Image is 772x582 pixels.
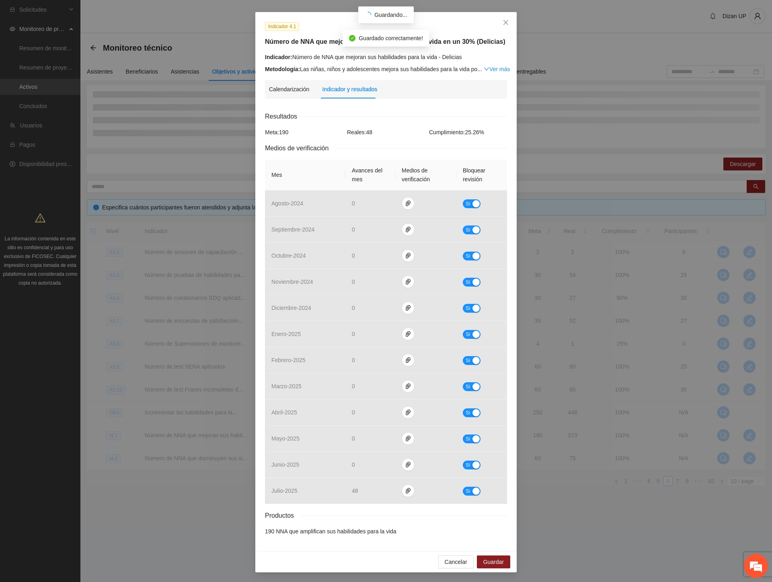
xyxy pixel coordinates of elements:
[402,406,415,419] button: paper-clip
[16,138,107,147] span: [PERSON_NAME], buenas tardes!
[127,244,135,252] span: Enviar mensaje de voz
[271,279,313,285] span: noviembre - 2024
[477,66,482,72] span: ...
[352,383,355,389] span: 0
[265,22,299,31] span: Indicador 4.1
[14,99,143,105] div: Dizán
[352,200,355,207] span: 0
[352,435,355,442] span: 0
[466,225,470,234] span: Sí
[347,129,372,135] span: Reales: 48
[427,128,509,137] div: Cumplimiento: 25.26 %
[352,226,355,233] span: 0
[265,37,507,47] h5: Número de NNA que mejoran sus habilidades para la vida en un 30% (Delicias)
[495,12,517,34] button: Close
[352,331,355,337] span: 0
[271,331,301,337] span: enero - 2025
[265,143,335,153] span: Medios de verificación
[139,244,147,252] span: Adjuntar un archivo
[456,160,507,191] th: Bloquear revisión
[359,35,423,41] span: Guardado correctamente!
[402,488,414,494] span: paper-clip
[402,252,414,259] span: paper-clip
[402,249,415,262] button: paper-clip
[265,510,300,521] span: Productos
[402,458,415,471] button: paper-clip
[271,357,306,363] span: febrero - 2025
[32,182,141,191] span: en el otro chat ya no salían los mensajes
[365,12,371,18] span: loading
[271,435,300,442] span: mayo - 2025
[395,160,456,191] th: Medios de verificación
[26,179,147,195] div: 3:08 PM
[402,223,415,236] button: paper-clip
[466,461,470,469] span: Sí
[265,53,507,61] div: Número de NNA que mejoran sus habilidades para la vida - Delicias
[445,557,467,566] span: Cancelar
[484,66,489,72] span: down
[402,409,414,416] span: paper-clip
[14,172,143,178] div: Dizán
[265,527,507,536] li: 190 NNA que amplifican sus habilidades para la vida
[16,155,86,164] span: ¿En que puedo ayudarte?
[265,111,304,121] span: Resultados
[42,41,135,51] div: Josselin Bravo
[466,356,470,365] span: Sí
[402,275,415,288] button: paper-clip
[352,488,358,494] span: 48
[402,380,415,393] button: paper-clip
[402,484,415,497] button: paper-clip
[466,330,470,339] span: Sí
[271,409,297,416] span: abril - 2025
[16,82,73,91] span: ¿Cuál es su nombre?
[466,304,470,313] span: Sí
[477,555,510,568] button: Guardar
[322,85,377,94] div: Indicador y resultados
[271,305,311,311] span: diciembre - 2024
[271,252,306,259] span: octubre - 2024
[22,196,147,220] div: 3:09 PM
[271,383,302,389] span: marzo - 2025
[402,435,414,442] span: paper-clip
[265,65,507,74] div: Las niñas, niños y adolescentes mejora sus habilidades para la vida po
[438,555,474,568] button: Cancelar
[484,66,510,72] a: Expand
[345,160,395,191] th: Avances del mes
[352,461,355,468] span: 0
[402,279,414,285] span: paper-clip
[402,197,415,210] button: paper-clip
[402,461,414,468] span: paper-clip
[271,488,298,494] span: julio - 2025
[402,357,414,363] span: paper-clip
[466,278,470,287] span: Sí
[374,12,407,18] span: Guardando...
[125,110,141,119] span: Dizan
[269,85,309,94] div: Calendarización
[402,301,415,314] button: paper-clip
[263,128,345,137] div: Meta: 190
[352,279,355,285] span: 0
[466,487,470,496] span: Sí
[271,461,299,468] span: junio - 2025
[466,252,470,260] span: Sí
[349,35,355,41] span: check-circle
[503,19,509,26] span: close
[352,357,355,363] span: 0
[466,434,470,443] span: Sí
[352,409,355,416] span: 0
[120,107,147,122] div: 3:08 PM
[265,66,300,72] strong: Metodología:
[10,152,91,167] div: 3:08 PM
[265,54,292,60] strong: Indicador:
[4,234,153,262] textarea: Escriba su mensaje y pulse “Intro”
[402,383,414,389] span: paper-clip
[138,224,147,231] span: Finalizar chat
[466,199,470,208] span: Sí
[402,354,415,367] button: paper-clip
[466,382,470,391] span: Sí
[14,127,147,133] div: [PERSON_NAME]
[402,432,415,445] button: paper-clip
[28,199,141,217] span: Para dar seguimiento a la conversión de beneficiarios que solicité
[402,200,414,207] span: paper-clip
[402,328,415,340] button: paper-clip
